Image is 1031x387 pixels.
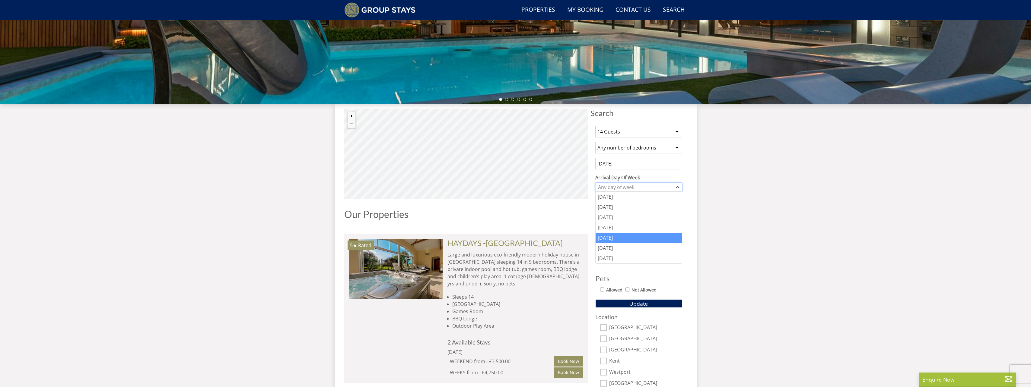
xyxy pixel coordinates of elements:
a: [GEOGRAPHIC_DATA] [486,238,563,247]
div: [DATE] [596,192,682,202]
label: [GEOGRAPHIC_DATA] [609,380,682,387]
li: [GEOGRAPHIC_DATA] [452,300,583,308]
div: [DATE] [596,233,682,243]
input: Arrival Date [595,158,682,169]
label: Not Allowed [632,287,657,293]
a: Properties [519,3,558,17]
a: Search [660,3,687,17]
div: WEEKS from - £4,750.00 [450,369,554,376]
a: HAYDAYS [447,238,482,247]
a: Book Now [554,356,583,366]
label: [GEOGRAPHIC_DATA] [609,347,682,354]
a: Book Now [554,367,583,378]
p: Enquire Now [922,376,1013,383]
div: [DATE] [596,222,682,233]
h4: 2 Available Stays [447,339,583,345]
a: My Booking [565,3,606,17]
label: Kent [609,358,682,365]
div: Combobox [595,183,682,192]
label: Arrival Day Of Week [595,174,682,181]
button: Update [595,299,682,308]
h1: Our Properties [344,209,588,219]
div: WEEKEND from - £3,500.00 [450,358,554,365]
a: 5★ Rated [349,239,443,299]
div: [DATE] [596,253,682,263]
li: Sleeps 14 [452,293,583,300]
button: Zoom in [348,112,355,120]
canvas: Map [344,109,588,199]
div: [DATE] [447,348,529,356]
img: haydays-holiday-home-devon-sleeps-14-hot-tub-1.original.jpg [349,239,443,299]
div: Any day of week [597,184,675,190]
div: [DATE] [596,243,682,253]
button: Zoom out [348,120,355,128]
a: Contact Us [613,3,653,17]
h3: Pets [595,275,682,282]
li: BBQ Lodge [452,315,583,322]
label: [GEOGRAPHIC_DATA] [609,325,682,331]
span: HAYDAYS has a 5 star rating under the Quality in Tourism Scheme [350,242,357,249]
label: [GEOGRAPHIC_DATA] [609,336,682,342]
span: - [483,238,563,247]
li: Outdoor Play Area [452,322,583,329]
img: Group Stays [344,2,416,17]
span: Update [629,300,648,307]
h3: Location [595,314,682,320]
p: Large and luxurious eco-friendly modern holiday house in [GEOGRAPHIC_DATA] sleeping 14 in 5 bedro... [447,251,583,287]
label: Westport [609,369,682,376]
span: Search [590,109,687,117]
li: Games Room [452,308,583,315]
div: [DATE] [596,202,682,212]
div: [DATE] [596,212,682,222]
span: Rated [358,242,371,249]
label: Allowed [606,287,622,293]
